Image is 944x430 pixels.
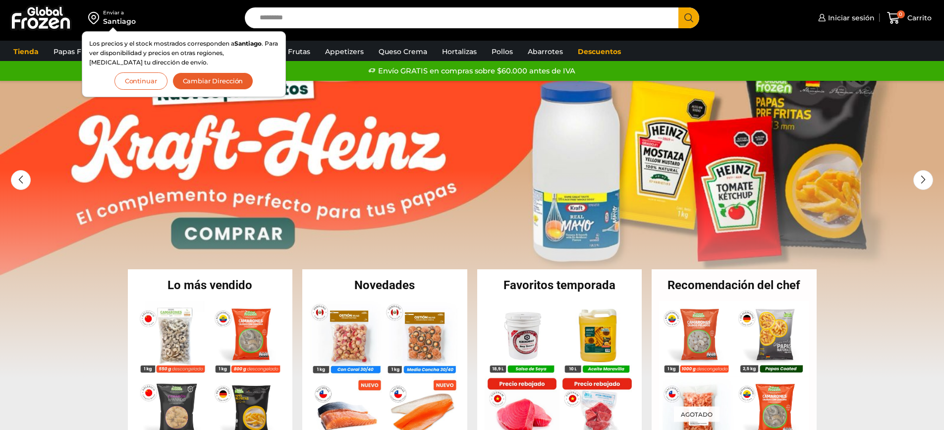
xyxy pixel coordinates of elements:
span: Iniciar sesión [826,13,875,23]
a: Pollos [487,42,518,61]
a: Descuentos [573,42,626,61]
button: Continuar [114,72,167,90]
h2: Lo más vendido [128,279,293,291]
h2: Novedades [302,279,467,291]
div: Next slide [913,170,933,190]
p: Agotado [674,407,720,422]
p: Los precios y el stock mostrados corresponden a . Para ver disponibilidad y precios en otras regi... [89,39,278,67]
a: 0 Carrito [885,6,934,30]
button: Search button [678,7,699,28]
div: Enviar a [103,9,136,16]
a: Abarrotes [523,42,568,61]
h2: Favoritos temporada [477,279,642,291]
div: Santiago [103,16,136,26]
a: Appetizers [320,42,369,61]
h2: Recomendación del chef [652,279,817,291]
img: address-field-icon.svg [88,9,103,26]
button: Cambiar Dirección [172,72,254,90]
a: Iniciar sesión [816,8,875,28]
span: 0 [897,10,905,18]
a: Queso Crema [374,42,432,61]
a: Hortalizas [437,42,482,61]
a: Tienda [8,42,44,61]
span: Carrito [905,13,932,23]
a: Papas Fritas [49,42,102,61]
div: Previous slide [11,170,31,190]
strong: Santiago [234,40,262,47]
